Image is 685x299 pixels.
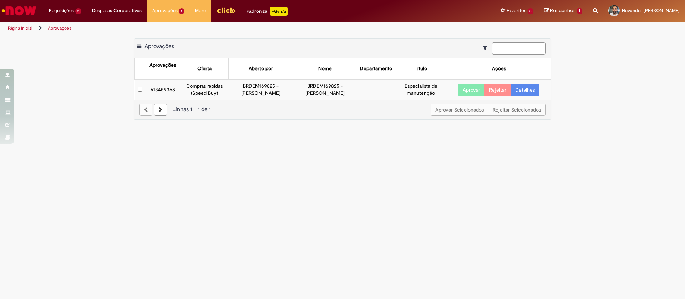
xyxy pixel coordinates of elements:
div: Departamento [360,65,392,72]
span: Despesas Corporativas [92,7,142,14]
a: Rascunhos [544,7,582,14]
span: Rascunhos [550,7,576,14]
span: Favoritos [507,7,526,14]
div: Padroniza [247,7,288,16]
div: Título [415,65,427,72]
span: Requisições [49,7,74,14]
a: Página inicial [8,25,32,31]
img: ServiceNow [1,4,37,18]
div: Aprovações [149,62,176,69]
p: +GenAi [270,7,288,16]
button: Aprovar [458,84,485,96]
a: Aprovações [48,25,71,31]
td: BRDEM169825 - [PERSON_NAME] [229,79,293,99]
span: Hevander [PERSON_NAME] [622,7,680,14]
div: Nome [318,65,332,72]
div: Oferta [197,65,212,72]
td: BRDEM169825 - [PERSON_NAME] [293,79,357,99]
span: 2 [75,8,81,14]
th: Aprovações [146,58,180,79]
td: R13459368 [146,79,180,99]
a: Detalhes [511,84,539,96]
div: Linhas 1 − 1 de 1 [139,105,546,114]
span: More [195,7,206,14]
button: Rejeitar [484,84,511,96]
div: Ações [492,65,506,72]
td: Compras rápidas (Speed Buy) [180,79,229,99]
span: 1 [179,8,184,14]
span: Aprovações [152,7,178,14]
span: 8 [528,8,534,14]
div: Aberto por [249,65,273,72]
img: click_logo_yellow_360x200.png [217,5,236,16]
span: 1 [577,8,582,14]
ul: Trilhas de página [5,22,451,35]
span: Aprovações [144,43,174,50]
td: Especialista de manutenção [395,79,447,99]
i: Mostrar filtros para: Suas Solicitações [483,45,491,50]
